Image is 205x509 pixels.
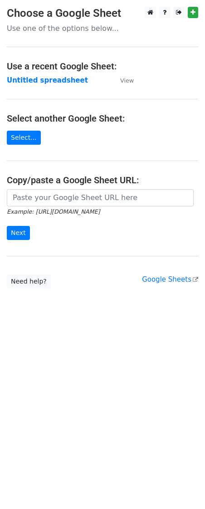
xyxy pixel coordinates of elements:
[7,274,51,289] a: Need help?
[7,61,198,72] h4: Use a recent Google Sheet:
[142,275,198,284] a: Google Sheets
[120,77,134,84] small: View
[7,7,198,20] h3: Choose a Google Sheet
[111,76,134,84] a: View
[7,24,198,33] p: Use one of the options below...
[7,189,194,206] input: Paste your Google Sheet URL here
[7,131,41,145] a: Select...
[7,76,88,84] a: Untitled spreadsheet
[7,113,198,124] h4: Select another Google Sheet:
[7,208,100,215] small: Example: [URL][DOMAIN_NAME]
[7,175,198,186] h4: Copy/paste a Google Sheet URL:
[7,226,30,240] input: Next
